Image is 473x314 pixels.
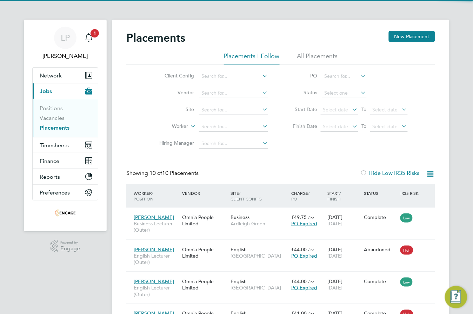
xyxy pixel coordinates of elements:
[326,275,362,294] div: [DATE]
[308,215,314,220] span: / hr
[373,123,398,130] span: Select date
[180,211,229,230] div: Omnia People Limited
[328,253,343,259] span: [DATE]
[326,187,362,205] div: Start
[289,187,326,205] div: Charge
[360,170,420,177] label: Hide Low IR35 Risks
[328,285,343,291] span: [DATE]
[308,247,314,252] span: / hr
[389,31,435,42] button: New Placement
[149,170,199,177] span: 10 Placements
[231,214,249,220] span: Business
[32,52,98,60] span: Lowenna Pollard
[399,187,423,199] div: IR35 Risk
[126,170,200,177] div: Showing
[291,253,317,259] span: PO Expired
[40,158,59,164] span: Finance
[360,122,369,131] span: To
[400,246,413,255] span: High
[132,243,435,248] a: [PERSON_NAME]English Lecturer (Outer)Omnia People LimitedEnglish[GEOGRAPHIC_DATA]£44.00 / hrPO Ex...
[126,31,185,45] h2: Placements
[91,29,99,37] span: 1
[308,279,314,284] span: / hr
[199,105,268,115] input: Search for...
[400,213,413,223] span: Low
[231,190,262,202] span: / Client Config
[33,68,98,83] button: Network
[180,243,229,262] div: Omnia People Limited
[134,220,179,233] span: Business Lecturer (Outer)
[60,246,80,252] span: Engage
[134,190,153,202] span: / Position
[40,88,52,95] span: Jobs
[134,253,179,265] span: English Lecturer (Outer)
[286,123,317,129] label: Finish Date
[291,220,317,227] span: PO Expired
[82,27,96,49] a: 1
[286,89,317,96] label: Status
[323,107,348,113] span: Select date
[400,278,413,287] span: Low
[154,89,194,96] label: Vendor
[364,278,397,285] div: Complete
[286,106,317,112] label: Start Date
[33,83,98,99] button: Jobs
[132,274,435,280] a: [PERSON_NAME]English Lecturer (Outer)Omnia People LimitedEnglish[GEOGRAPHIC_DATA]£44.00 / hrPO Ex...
[199,122,268,132] input: Search for...
[134,285,179,297] span: English Lecturer (Outer)
[154,140,194,146] label: Hiring Manager
[323,123,348,130] span: Select date
[229,187,289,205] div: Site
[231,253,288,259] span: [GEOGRAPHIC_DATA]
[61,33,70,42] span: LP
[132,307,435,313] a: [PERSON_NAME]English Lecturer (Inner)Omnia People LimitedEnglish[GEOGRAPHIC_DATA]£41.00 / hrPO Ex...
[360,105,369,114] span: To
[24,20,107,231] nav: Main navigation
[286,73,317,79] label: PO
[40,115,65,121] a: Vacancies
[322,88,367,98] input: Select one
[328,190,341,202] span: / Finish
[231,278,247,285] span: English
[297,52,338,64] li: All Placements
[154,73,194,79] label: Client Config
[231,246,247,253] span: English
[291,190,309,202] span: / PO
[291,285,317,291] span: PO Expired
[134,278,174,285] span: [PERSON_NAME]
[132,210,435,216] a: [PERSON_NAME]Business Lecturer (Outer)Omnia People LimitedBusinessArdleigh Green£49.75 / hrPO Exp...
[199,71,268,81] input: Search for...
[55,207,76,219] img: omniapeople-logo-retina.png
[328,220,343,227] span: [DATE]
[149,170,162,177] span: 10 of
[134,214,174,220] span: [PERSON_NAME]
[199,88,268,98] input: Search for...
[364,246,397,253] div: Abandoned
[33,137,98,153] button: Timesheets
[40,124,69,131] a: Placements
[291,246,307,253] span: £44.00
[32,207,98,219] a: Go to home page
[224,52,280,64] li: Placements I Follow
[326,211,362,230] div: [DATE]
[51,240,80,253] a: Powered byEngage
[322,71,367,81] input: Search for...
[231,220,288,227] span: Ardleigh Green
[231,285,288,291] span: [GEOGRAPHIC_DATA]
[445,286,467,308] button: Engage Resource Center
[33,169,98,184] button: Reports
[180,275,229,294] div: Omnia People Limited
[134,246,174,253] span: [PERSON_NAME]
[291,214,307,220] span: £49.75
[40,189,70,196] span: Preferences
[40,72,62,79] span: Network
[364,214,397,220] div: Complete
[154,106,194,112] label: Site
[32,27,98,60] a: LP[PERSON_NAME]
[199,139,268,149] input: Search for...
[33,99,98,137] div: Jobs
[326,243,362,262] div: [DATE]
[291,278,307,285] span: £44.00
[33,185,98,200] button: Preferences
[60,240,80,246] span: Powered by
